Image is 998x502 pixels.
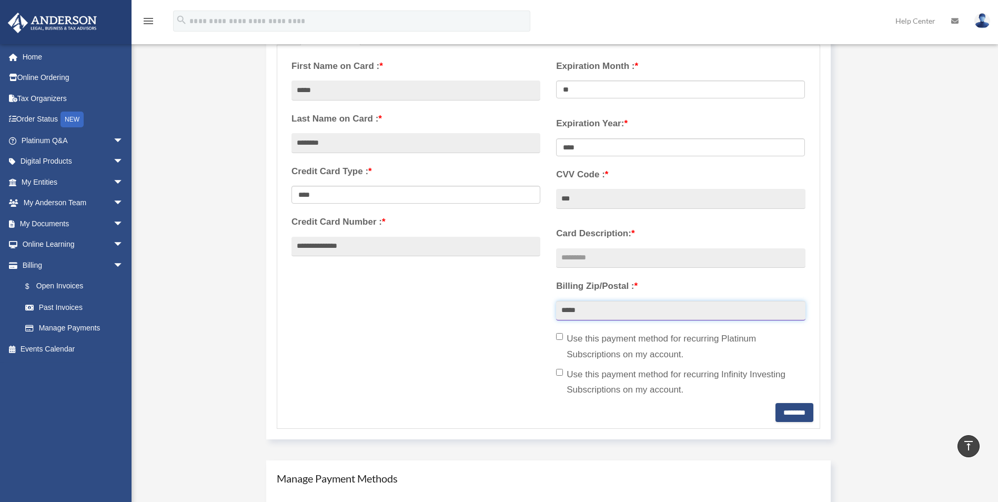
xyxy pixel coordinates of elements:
[113,234,134,256] span: arrow_drop_down
[61,112,84,127] div: NEW
[142,18,155,27] a: menu
[556,333,563,340] input: Use this payment method for recurring Platinum Subscriptions on my account.
[113,213,134,235] span: arrow_drop_down
[7,338,139,359] a: Events Calendar
[962,439,975,452] i: vertical_align_top
[291,214,540,230] label: Credit Card Number :
[7,130,139,151] a: Platinum Q&Aarrow_drop_down
[556,367,805,398] label: Use this payment method for recurring Infinity Investing Subscriptions on my account.
[113,130,134,152] span: arrow_drop_down
[556,58,805,74] label: Expiration Month :
[7,255,139,276] a: Billingarrow_drop_down
[7,88,139,109] a: Tax Organizers
[974,13,990,28] img: User Pic
[176,14,187,26] i: search
[556,167,805,183] label: CVV Code :
[31,280,36,293] span: $
[556,226,805,242] label: Card Description:
[7,213,139,234] a: My Documentsarrow_drop_down
[277,471,820,486] h4: Manage Payment Methods
[556,331,805,363] label: Use this payment method for recurring Platinum Subscriptions on my account.
[7,172,139,193] a: My Entitiesarrow_drop_down
[7,151,139,172] a: Digital Productsarrow_drop_down
[15,276,139,297] a: $Open Invoices
[556,116,805,132] label: Expiration Year:
[7,46,139,67] a: Home
[5,13,100,33] img: Anderson Advisors Platinum Portal
[7,109,139,130] a: Order StatusNEW
[556,278,805,294] label: Billing Zip/Postal :
[291,164,540,179] label: Credit Card Type :
[7,67,139,88] a: Online Ordering
[957,435,980,457] a: vertical_align_top
[15,318,134,339] a: Manage Payments
[291,111,540,127] label: Last Name on Card :
[7,193,139,214] a: My Anderson Teamarrow_drop_down
[291,58,540,74] label: First Name on Card :
[113,193,134,214] span: arrow_drop_down
[113,151,134,173] span: arrow_drop_down
[556,369,563,376] input: Use this payment method for recurring Infinity Investing Subscriptions on my account.
[7,234,139,255] a: Online Learningarrow_drop_down
[113,172,134,193] span: arrow_drop_down
[142,15,155,27] i: menu
[113,255,134,276] span: arrow_drop_down
[15,297,139,318] a: Past Invoices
